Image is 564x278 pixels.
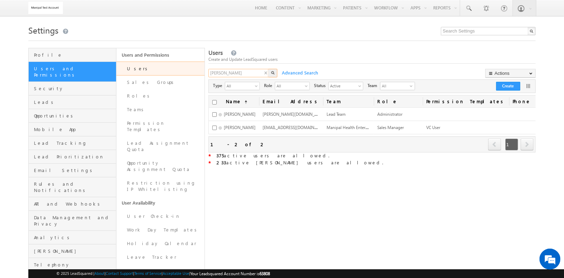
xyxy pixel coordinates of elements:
[211,152,329,158] span: active users are allowed.
[116,48,205,62] a: Users and Permissions
[116,209,205,223] a: User Check-in
[116,156,205,176] a: Opportunity Assignment Quota
[116,103,205,116] a: Teams
[263,124,329,130] span: [EMAIL_ADDRESS][DOMAIN_NAME]
[29,231,116,244] a: Analytics
[29,109,116,123] a: Opportunities
[278,70,320,76] span: Advanced Search
[34,167,115,173] span: Email Settings
[29,136,116,150] a: Lead Tracking
[225,82,254,89] span: All
[367,83,380,89] span: Team
[488,138,501,150] span: prev
[305,84,310,88] span: select
[34,65,115,78] span: Users and Permissions
[29,164,116,177] a: Email Settings
[255,84,260,88] span: select
[116,223,205,237] a: Work Day Templates
[34,201,115,207] span: API and Webhooks
[29,82,116,95] a: Security
[29,62,116,82] a: Users and Permissions
[116,196,205,209] a: User Availability
[426,125,440,130] span: VC User
[116,264,205,277] a: Support
[263,111,394,117] span: [PERSON_NAME][DOMAIN_NAME][EMAIL_ADDRESS][DOMAIN_NAME]
[222,95,251,107] a: Name
[374,95,423,107] a: Role
[34,262,115,268] span: Telephony
[116,89,205,103] a: Roles
[28,24,58,36] span: Settings
[314,83,328,89] span: Status
[116,116,205,136] a: Permission Templates
[327,124,390,130] span: Manipal Health Enterprises Pvt Ltd
[216,152,224,158] strong: 375
[29,197,116,211] a: API and Webhooks
[34,126,115,133] span: Mobile App
[34,99,115,105] span: Leads
[264,70,271,74] span: X
[210,140,265,148] div: 1 - 2 of 2
[116,237,205,250] a: Holiday Calendar
[29,211,116,231] a: Data Management and Privacy
[259,271,270,276] span: 63808
[423,95,509,107] span: Permission Templates
[34,214,115,227] span: Data Management and Privacy
[275,82,304,89] span: All
[377,125,404,130] span: Sales Manager
[216,159,226,165] strong: 233
[521,139,534,150] a: next
[28,2,63,14] img: Custom Logo
[380,82,408,90] span: All
[358,84,364,88] span: select
[190,271,270,276] span: Your Leadsquared Account Number is
[116,62,205,76] a: Users
[34,140,115,146] span: Lead Tracking
[211,159,383,165] span: active [PERSON_NAME] users are allowed.
[208,49,223,57] span: Users
[116,76,205,89] a: Sales Groups
[29,48,116,62] a: Profile
[116,136,205,156] a: Lead Assignment Quota
[329,82,357,89] span: Active
[441,27,536,35] input: Search Settings
[377,112,402,117] span: Administrator
[224,125,256,130] span: [PERSON_NAME]
[208,56,536,63] div: Create and Update LeadSquared users
[56,270,270,277] span: © 2025 LeadSquared | | | | |
[34,85,115,92] span: Security
[29,150,116,164] a: Lead Prioritization
[29,244,116,258] a: [PERSON_NAME]
[134,271,162,276] a: Terms of Service
[264,83,275,89] span: Role
[34,52,115,58] span: Profile
[34,181,115,193] span: Rules and Notifications
[327,112,345,117] span: Lead Team
[259,95,323,107] a: Email Address
[509,95,561,107] a: Phone (Main)
[242,99,247,105] span: (sorted ascending)
[488,139,501,150] a: prev
[323,95,374,107] span: Team
[496,82,520,91] button: Create
[29,95,116,109] a: Leads
[34,234,115,241] span: Analytics
[271,71,274,74] img: Search
[163,271,189,276] a: Acceptable Use
[116,176,205,196] a: Restriction using IP Whitelisting
[34,248,115,254] span: [PERSON_NAME]
[29,258,116,272] a: Telephony
[485,69,536,78] button: Actions
[94,271,105,276] a: About
[521,138,534,150] span: next
[29,177,116,197] a: Rules and Notifications
[34,154,115,160] span: Lead Prioritization
[224,112,256,117] span: [PERSON_NAME]
[29,123,116,136] a: Mobile App
[116,250,205,264] a: Leave Tracker
[34,113,115,119] span: Opportunities
[106,271,133,276] a: Contact Support
[505,138,518,150] span: 1
[213,83,225,89] span: Type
